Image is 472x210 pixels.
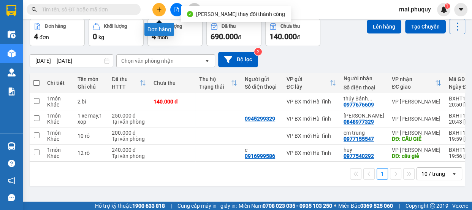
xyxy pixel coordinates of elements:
span: plus [157,7,162,12]
span: Miền Nam [239,202,332,210]
div: Khác [47,136,70,142]
div: Ghi chú [78,84,104,90]
div: Trạng thái [199,84,231,90]
img: warehouse-icon [8,49,16,57]
div: Đơn hàng [144,23,174,36]
span: question-circle [8,160,15,167]
div: 2 bi [78,99,104,105]
div: Tại văn phòng [112,153,146,159]
div: 1 xe may,1 xop [78,113,104,125]
svg: open [204,58,210,64]
button: Đơn hàng4đơn [30,19,85,46]
img: warehouse-icon [8,68,16,76]
button: plus [152,3,166,16]
span: Hỗ trợ kỹ thuật: [95,202,165,210]
svg: open [451,171,457,177]
span: notification [8,177,15,184]
div: VP BX mới Hà Tĩnh [287,116,336,122]
div: VP [PERSON_NAME] [392,99,441,105]
div: Khác [47,153,70,159]
div: 1 món [47,95,70,102]
span: đơn [40,34,49,40]
img: solution-icon [8,87,16,95]
button: Đã thu690.000đ [206,19,261,46]
span: caret-down [458,6,464,13]
span: 690.000 [211,32,238,41]
button: 1 [377,168,388,180]
div: Số điện thoại [344,84,384,91]
div: VP [PERSON_NAME] [392,116,441,122]
span: | [399,202,400,210]
div: e [245,147,279,153]
div: Chưa thu [154,80,192,86]
div: 1 món [47,147,70,153]
div: VP [PERSON_NAME] [392,130,441,136]
div: Người nhận [344,75,384,81]
div: VP gửi [287,76,330,82]
div: VP nhận [392,76,435,82]
button: Tạo Chuyến [405,20,446,33]
div: Đã thu [222,24,236,29]
div: Chọn văn phòng nhận [121,57,174,65]
input: Tìm tên, số ĐT hoặc mã đơn [42,5,131,14]
sup: 1 [445,3,450,9]
div: VP BX mới Hà Tĩnh [287,150,336,156]
th: Toggle SortBy [108,73,150,93]
span: [PERSON_NAME] thay đổi thành công [196,11,285,17]
div: DĐ: cầu giẻ [392,153,441,159]
div: 10 rô [78,133,104,139]
div: 1 món [47,113,70,119]
div: ĐC giao [392,84,435,90]
sup: 2 [254,48,262,56]
strong: 1900 633 818 [132,203,165,209]
div: ĐC lấy [287,84,330,90]
span: 140.000 [269,32,297,41]
div: phương thao [344,113,384,119]
button: Số lượng4món [147,19,203,46]
div: VP BX mới Hà Tĩnh [287,133,336,139]
button: caret-down [454,3,467,16]
img: logo-vxr [6,5,16,16]
span: đ [297,34,300,40]
div: 0848977329 [344,119,374,125]
div: huy [344,147,384,153]
div: Tại văn phòng [112,136,146,142]
button: Khối lượng0kg [89,19,144,46]
div: 140.000 đ [154,99,192,105]
span: mai.phuquy [393,5,437,14]
div: 10 / trang [421,170,445,178]
div: Người gửi [245,76,279,82]
button: file-add [170,3,184,16]
span: đ [238,34,241,40]
img: icon-new-feature [440,6,447,13]
th: Toggle SortBy [195,73,241,93]
button: Lên hàng [367,20,401,33]
div: Đơn hàng [45,24,66,29]
span: 0 [93,32,97,41]
div: Khác [47,102,70,108]
span: 1 [446,3,448,9]
span: ... [368,95,372,102]
span: ⚪️ [334,204,336,207]
div: 200.000 đ [112,130,146,136]
div: Chi tiết [47,80,70,86]
strong: 0708 023 035 - 0935 103 250 [263,203,332,209]
span: kg [98,34,104,40]
div: HTTT [112,84,140,90]
span: Miền Bắc [338,202,393,210]
strong: 0369 525 060 [360,203,393,209]
span: 4 [152,32,156,41]
div: DĐ: CẦU GIẺ [392,136,441,142]
div: 0977155547 [344,136,374,142]
div: 250.000 đ [112,113,146,119]
button: Bộ lọc [218,52,258,67]
span: file-add [174,7,179,12]
th: Toggle SortBy [283,73,340,93]
span: Cung cấp máy in - giấy in: [177,202,237,210]
th: Toggle SortBy [388,73,445,93]
div: em trung [344,130,384,136]
div: Thu hộ [199,76,231,82]
div: 240.000 đ [112,147,146,153]
div: 12 rô [78,150,104,156]
div: VP BX mới Hà Tĩnh [287,99,336,105]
